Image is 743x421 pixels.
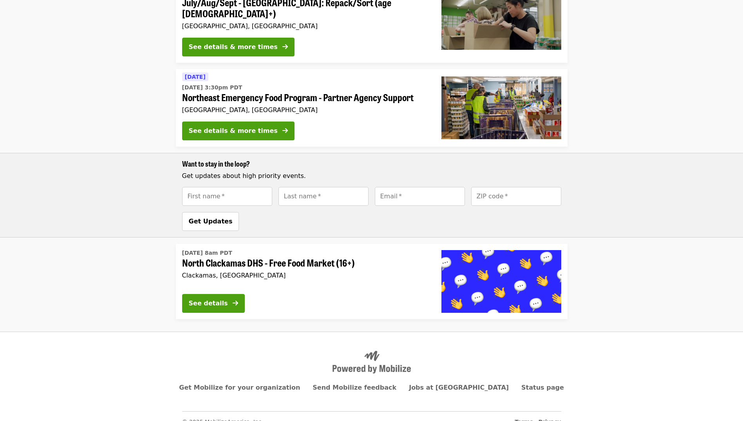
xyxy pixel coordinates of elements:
[233,299,238,307] i: arrow-right icon
[182,106,429,114] div: [GEOGRAPHIC_DATA], [GEOGRAPHIC_DATA]
[313,384,396,391] a: Send Mobilize feedback
[521,384,564,391] a: Status page
[182,122,295,140] button: See details & more times
[333,351,411,374] img: Powered by Mobilize
[409,384,509,391] a: Jobs at [GEOGRAPHIC_DATA]
[176,244,568,319] a: See details for "North Clackamas DHS - Free Food Market (16+)"
[182,172,306,180] span: Get updates about high priority events.
[182,38,295,56] button: See details & more times
[182,158,250,169] span: Want to stay in the loop?
[182,272,429,279] div: Clackamas, [GEOGRAPHIC_DATA]
[182,92,429,103] span: Northeast Emergency Food Program - Partner Agency Support
[441,76,561,139] img: Northeast Emergency Food Program - Partner Agency Support organized by Oregon Food Bank
[182,212,239,231] button: Get Updates
[179,384,300,391] a: Get Mobilize for your organization
[182,383,561,392] nav: Primary footer navigation
[182,257,429,269] span: North Clackamas DHS - Free Food Market (16+)
[375,187,465,206] input: [object Object]
[282,43,288,51] i: arrow-right icon
[185,74,206,80] span: [DATE]
[189,218,233,225] span: Get Updates
[189,299,228,308] div: See details
[182,22,429,30] div: [GEOGRAPHIC_DATA], [GEOGRAPHIC_DATA]
[189,42,278,52] div: See details & more times
[182,294,245,313] button: See details
[182,83,242,92] time: [DATE] 3:30pm PDT
[441,250,561,313] img: North Clackamas DHS - Free Food Market (16+) organized by Oregon Food Bank
[176,69,568,147] a: See details for "Northeast Emergency Food Program - Partner Agency Support"
[182,187,272,206] input: [object Object]
[189,126,278,136] div: See details & more times
[282,127,288,134] i: arrow-right icon
[182,249,232,257] time: [DATE] 8am PDT
[471,187,561,206] input: [object Object]
[278,187,369,206] input: [object Object]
